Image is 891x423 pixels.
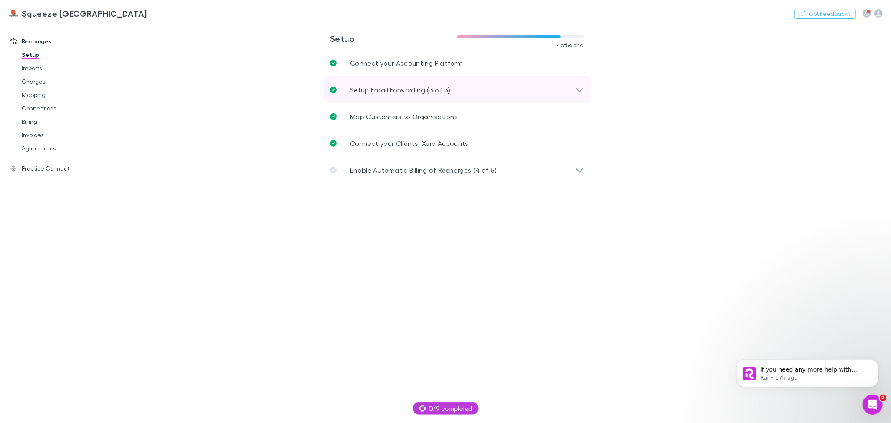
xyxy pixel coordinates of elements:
[13,115,115,128] a: Billing
[36,32,144,40] p: Message from Rai, sent 17h ago
[556,42,584,48] span: 4 of 5 done
[22,8,147,18] h3: Squeeze [GEOGRAPHIC_DATA]
[323,76,591,103] div: Setup Email Forwarding (3 of 3)
[13,102,115,115] a: Connections
[330,33,457,43] h3: Setup
[350,165,497,175] p: Enable Automatic Billing of Recharges (4 of 5)
[13,75,115,88] a: Charges
[323,130,591,157] a: Connect your Clients’ Xero Accounts
[8,8,18,18] img: Squeeze North Sydney's Logo
[2,35,115,48] a: Recharges
[794,9,856,19] button: Got Feedback?
[350,138,469,148] p: Connect your Clients’ Xero Accounts
[323,50,591,76] a: Connect your Accounting Platform
[13,128,115,142] a: Invoices
[350,58,463,68] p: Connect your Accounting Platform
[350,85,450,95] p: Setup Email Forwarding (3 of 3)
[323,157,591,183] div: Enable Automatic Billing of Recharges (4 of 5)
[724,342,891,400] iframe: Intercom notifications message
[350,112,458,122] p: Map Customers to Organisations
[880,395,886,401] span: 2
[13,61,115,75] a: Imports
[863,395,883,415] iframe: Intercom live chat
[3,3,152,23] a: Squeeze [GEOGRAPHIC_DATA]
[13,88,115,102] a: Mapping
[323,103,591,130] a: Map Customers to Organisations
[13,142,115,155] a: Agreements
[13,48,115,61] a: Setup
[36,24,143,81] span: If you need any more help with selecting client groups for billing or anything else, please let m...
[2,162,115,175] a: Practice Connect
